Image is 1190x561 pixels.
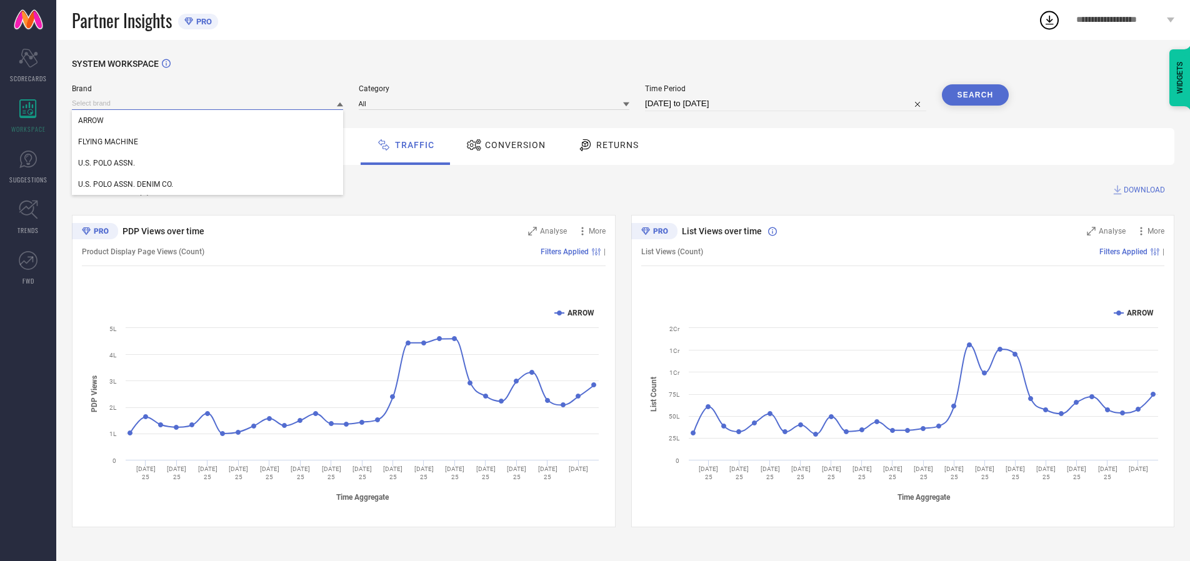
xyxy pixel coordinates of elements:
[669,369,680,376] text: 1Cr
[942,84,1009,106] button: Search
[914,465,933,480] text: [DATE] 25
[1036,465,1056,480] text: [DATE] 25
[291,465,310,480] text: [DATE] 25
[82,247,204,256] span: Product Display Page Views (Count)
[791,465,810,480] text: [DATE] 25
[11,124,46,134] span: WORKSPACE
[729,465,749,480] text: [DATE] 25
[1097,465,1117,480] text: [DATE] 25
[72,84,343,93] span: Brand
[72,97,343,110] input: Select brand
[109,352,117,359] text: 4L
[109,378,117,385] text: 3L
[589,227,606,236] span: More
[596,140,639,150] span: Returns
[78,137,138,146] span: FLYING MACHINE
[72,131,343,152] div: FLYING MACHINE
[1162,247,1164,256] span: |
[9,175,47,184] span: SUGGESTIONS
[10,74,47,83] span: SCORECARDS
[676,457,679,464] text: 0
[352,465,372,480] text: [DATE] 25
[445,465,464,480] text: [DATE] 25
[699,465,718,480] text: [DATE] 25
[1127,309,1154,317] text: ARROW
[72,174,343,195] div: U.S. POLO ASSN. DENIM CO.
[1038,9,1061,31] div: Open download list
[1124,184,1165,196] span: DOWNLOAD
[485,140,546,150] span: Conversion
[78,116,104,125] span: ARROW
[72,110,343,131] div: ARROW
[22,276,34,285] span: FWD
[122,226,204,236] span: PDP Views over time
[1006,465,1025,480] text: [DATE] 25
[72,152,343,174] div: U.S. POLO ASSN.
[90,375,99,412] tspan: PDP Views
[897,493,950,502] tspan: Time Aggregate
[167,465,186,480] text: [DATE] 25
[641,247,703,256] span: List Views (Count)
[136,465,156,480] text: [DATE] 25
[975,465,994,480] text: [DATE] 25
[229,465,248,480] text: [DATE] 25
[72,223,118,242] div: Premium
[669,413,680,420] text: 50L
[669,391,680,398] text: 75L
[882,465,902,480] text: [DATE] 25
[569,465,588,472] text: [DATE]
[760,465,779,480] text: [DATE] 25
[112,457,116,464] text: 0
[1128,465,1147,472] text: [DATE]
[109,404,117,411] text: 2L
[852,465,871,480] text: [DATE] 25
[1067,465,1086,480] text: [DATE] 25
[395,140,434,150] span: Traffic
[507,465,526,480] text: [DATE] 25
[260,465,279,480] text: [DATE] 25
[78,159,135,167] span: U.S. POLO ASSN.
[649,376,658,411] tspan: List Count
[682,226,762,236] span: List Views over time
[78,180,173,189] span: U.S. POLO ASSN. DENIM CO.
[821,465,841,480] text: [DATE] 25
[383,465,402,480] text: [DATE] 25
[1099,227,1126,236] span: Analyse
[1099,247,1147,256] span: Filters Applied
[109,325,117,332] text: 5L
[72,7,172,33] span: Partner Insights
[631,223,677,242] div: Premium
[541,247,589,256] span: Filters Applied
[72,59,159,69] span: SYSTEM WORKSPACE
[669,435,680,442] text: 25L
[645,96,926,111] input: Select time period
[359,84,630,93] span: Category
[645,84,926,93] span: Time Period
[414,465,434,480] text: [DATE] 25
[17,226,39,235] span: TRENDS
[476,465,496,480] text: [DATE] 25
[109,430,117,437] text: 1L
[567,309,594,317] text: ARROW
[193,17,212,26] span: PRO
[336,493,389,502] tspan: Time Aggregate
[944,465,964,480] text: [DATE] 25
[528,227,537,236] svg: Zoom
[1147,227,1164,236] span: More
[604,247,606,256] span: |
[198,465,217,480] text: [DATE] 25
[322,465,341,480] text: [DATE] 25
[540,227,567,236] span: Analyse
[1087,227,1096,236] svg: Zoom
[538,465,557,480] text: [DATE] 25
[669,347,680,354] text: 1Cr
[669,325,680,332] text: 2Cr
